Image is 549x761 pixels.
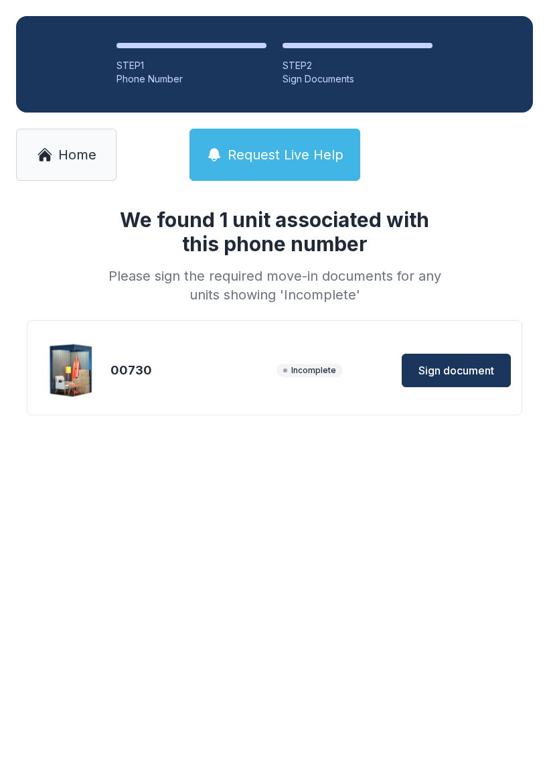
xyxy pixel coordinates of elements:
div: Please sign the required move-in documents for any units showing 'Incomplete' [103,267,446,304]
div: 00730 [110,361,271,380]
h1: We found 1 unit associated with this phone number [103,208,446,256]
span: Request Live Help [228,145,343,164]
div: Sign Documents [283,72,433,86]
div: Phone Number [116,72,266,86]
span: Home [58,145,96,164]
div: STEP 1 [116,59,266,72]
div: STEP 2 [283,59,433,72]
span: Sign document [418,362,494,378]
span: Incomplete [277,364,343,377]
